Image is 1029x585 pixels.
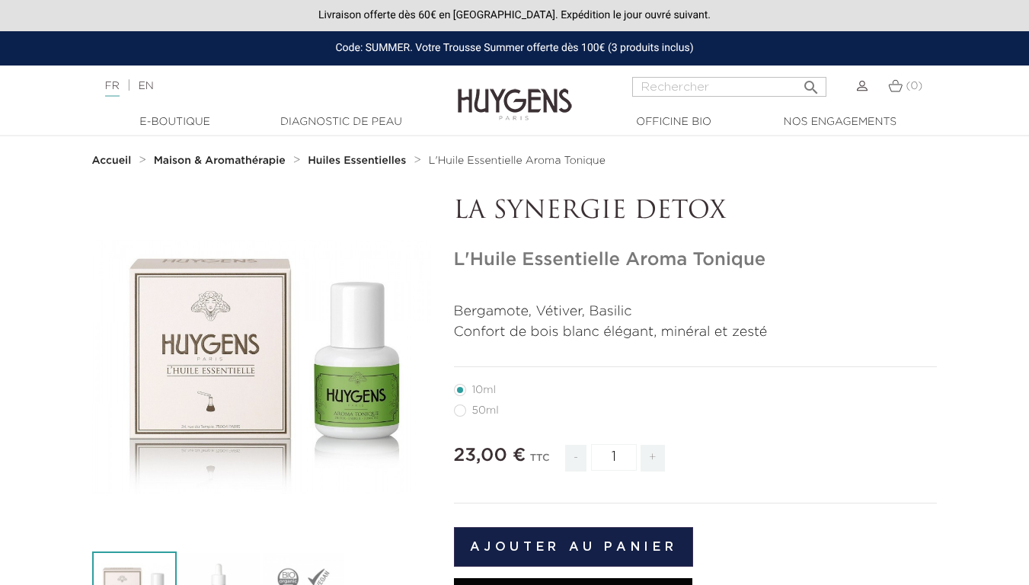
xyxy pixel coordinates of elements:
[454,404,517,417] label: 50ml
[454,249,938,271] h1: L'Huile Essentielle Aroma Tonique
[154,155,289,167] a: Maison & Aromathérapie
[429,155,606,166] span: L'Huile Essentielle Aroma Tonique
[429,155,606,167] a: L'Huile Essentielle Aroma Tonique
[458,64,572,123] img: Huygens
[797,72,825,93] button: 
[454,302,938,322] p: Bergamote, Vétiver, Basilic
[308,155,406,166] strong: Huiles Essentielles
[641,445,665,472] span: +
[530,442,550,483] div: TTC
[308,155,410,167] a: Huiles Essentielles
[265,114,417,130] a: Diagnostic de peau
[92,155,132,166] strong: Accueil
[591,444,637,471] input: Quantité
[454,322,938,343] p: Confort de bois blanc élégant, minéral et zesté
[802,74,820,92] i: 
[138,81,153,91] a: EN
[764,114,916,130] a: Nos engagements
[105,81,120,97] a: FR
[92,155,135,167] a: Accueil
[454,197,938,226] p: LA SYNERGIE DETOX
[565,445,586,472] span: -
[632,77,826,97] input: Rechercher
[598,114,750,130] a: Officine Bio
[454,384,514,396] label: 10ml
[97,77,417,95] div: |
[454,446,526,465] span: 23,00 €
[906,81,922,91] span: (0)
[454,527,694,567] button: Ajouter au panier
[99,114,251,130] a: E-Boutique
[154,155,286,166] strong: Maison & Aromathérapie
